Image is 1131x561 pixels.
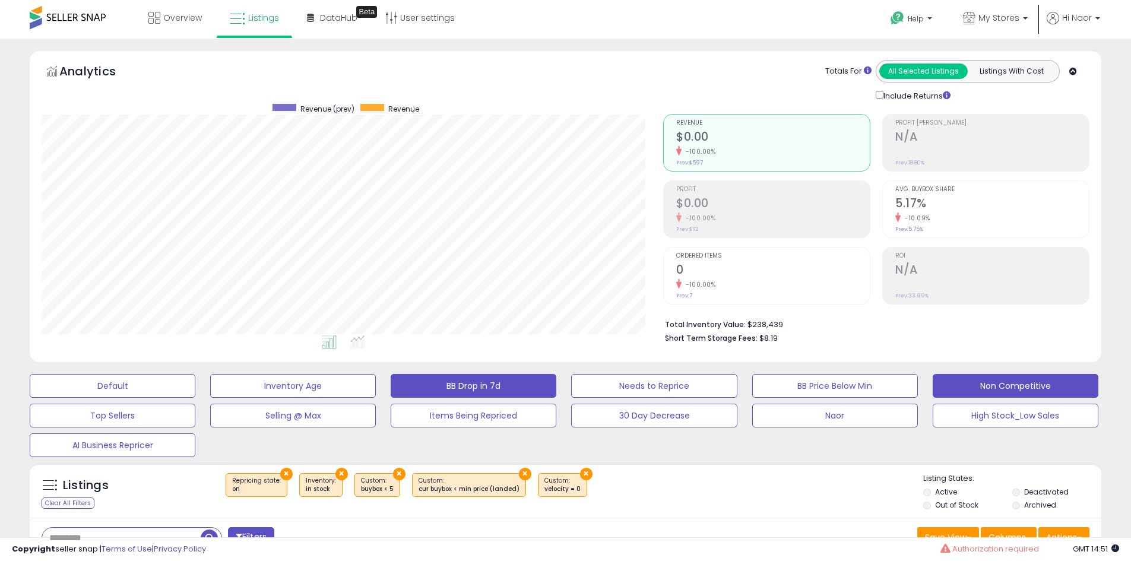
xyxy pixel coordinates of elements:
[1047,12,1100,39] a: Hi Naor
[933,374,1098,398] button: Non Competitive
[580,468,593,480] button: ×
[752,404,918,427] button: Naor
[933,404,1098,427] button: High Stock_Low Sales
[682,147,715,156] small: -100.00%
[163,12,202,24] span: Overview
[1038,527,1089,547] button: Actions
[981,527,1037,547] button: Columns
[895,226,923,233] small: Prev: 5.75%
[544,485,581,493] div: velocity = 0
[908,14,924,24] span: Help
[393,468,405,480] button: ×
[665,316,1081,331] li: $238,439
[676,226,699,233] small: Prev: $112
[867,88,965,102] div: Include Returns
[12,543,55,554] strong: Copyright
[388,104,419,114] span: Revenue
[676,159,703,166] small: Prev: $597
[419,476,519,494] span: Custom:
[248,12,279,24] span: Listings
[30,374,195,398] button: Default
[1062,12,1092,24] span: Hi Naor
[935,487,957,497] label: Active
[1024,500,1056,510] label: Archived
[12,544,206,555] div: seller snap | |
[759,332,778,344] span: $8.19
[30,433,195,457] button: AI Business Repricer
[676,120,870,126] span: Revenue
[935,500,978,510] label: Out of Stock
[917,527,979,547] button: Save View
[967,64,1056,79] button: Listings With Cost
[676,263,870,279] h2: 0
[42,497,94,509] div: Clear All Filters
[978,12,1019,24] span: My Stores
[895,130,1089,146] h2: N/A
[752,374,918,398] button: BB Price Below Min
[895,120,1089,126] span: Profit [PERSON_NAME]
[228,527,274,548] button: Filters
[361,485,394,493] div: buybox < 5
[1024,487,1069,497] label: Deactivated
[682,214,715,223] small: -100.00%
[676,186,870,193] span: Profit
[901,214,930,223] small: -10.09%
[923,473,1101,484] p: Listing States:
[895,196,1089,213] h2: 5.17%
[825,66,872,77] div: Totals For
[895,263,1089,279] h2: N/A
[665,333,758,343] b: Short Term Storage Fees:
[335,468,348,480] button: ×
[881,2,944,39] a: Help
[676,292,692,299] small: Prev: 7
[895,253,1089,259] span: ROI
[154,543,206,554] a: Privacy Policy
[280,468,293,480] button: ×
[361,476,394,494] span: Custom:
[879,64,968,79] button: All Selected Listings
[102,543,152,554] a: Terms of Use
[419,485,519,493] div: cur buybox < min price (landed)
[306,485,336,493] div: in stock
[895,159,924,166] small: Prev: 18.80%
[544,476,581,494] span: Custom:
[300,104,354,114] span: Revenue (prev)
[210,404,376,427] button: Selling @ Max
[391,374,556,398] button: BB Drop in 7d
[989,531,1026,543] span: Columns
[59,63,139,83] h5: Analytics
[895,292,929,299] small: Prev: 33.99%
[320,12,357,24] span: DataHub
[356,6,377,18] div: Tooltip anchor
[519,468,531,480] button: ×
[676,253,870,259] span: Ordered Items
[895,186,1089,193] span: Avg. Buybox Share
[63,477,109,494] h5: Listings
[665,319,746,329] b: Total Inventory Value:
[391,404,556,427] button: Items Being Repriced
[210,374,376,398] button: Inventory Age
[682,280,715,289] small: -100.00%
[1073,543,1119,554] span: 2025-08-13 14:51 GMT
[232,476,281,494] span: Repricing state :
[676,130,870,146] h2: $0.00
[232,485,281,493] div: on
[571,374,737,398] button: Needs to Reprice
[571,404,737,427] button: 30 Day Decrease
[890,11,905,26] i: Get Help
[30,404,195,427] button: Top Sellers
[306,476,336,494] span: Inventory :
[676,196,870,213] h2: $0.00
